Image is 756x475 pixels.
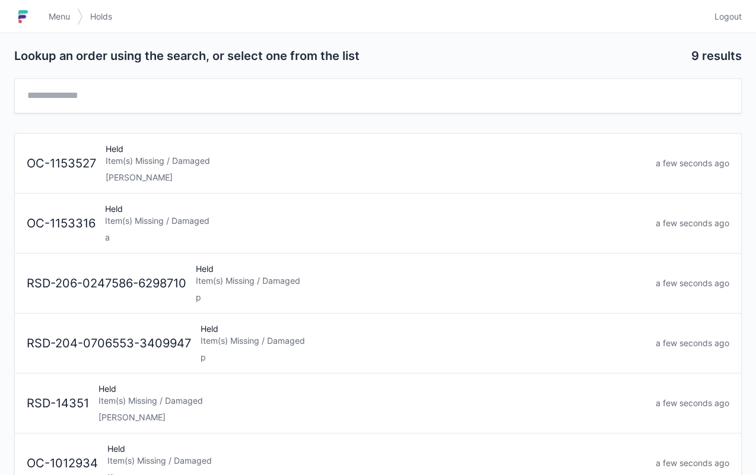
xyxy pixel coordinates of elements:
[14,7,32,26] img: logo-small.jpg
[201,351,646,363] div: p
[15,194,741,254] a: OC-1153316HeldItem(s) Missing / Damagedaa few seconds ago
[106,155,646,167] div: Item(s) Missing / Damaged
[105,232,646,243] div: a
[22,335,196,352] div: RSD-204-0706553-3409947
[100,203,651,243] div: Held
[22,455,103,472] div: OC-1012934
[196,323,651,363] div: Held
[15,254,741,313] a: RSD-206-0247586-6298710HeldItem(s) Missing / Damagedpa few seconds ago
[651,397,734,409] div: a few seconds ago
[691,47,742,64] h2: 9 results
[94,383,651,423] div: Held
[83,6,119,27] a: Holds
[15,134,741,194] a: OC-1153527HeldItem(s) Missing / Damaged[PERSON_NAME]a few seconds ago
[101,143,651,183] div: Held
[99,395,646,407] div: Item(s) Missing / Damaged
[651,277,734,289] div: a few seconds ago
[22,155,101,172] div: OC-1153527
[22,215,100,232] div: OC-1153316
[14,47,682,64] h2: Lookup an order using the search, or select one from the list
[191,263,651,303] div: Held
[77,2,83,31] img: svg>
[99,411,646,423] div: [PERSON_NAME]
[90,11,112,23] span: Holds
[714,11,742,23] span: Logout
[42,6,77,27] a: Menu
[107,455,646,467] div: Item(s) Missing / Damaged
[15,313,741,373] a: RSD-204-0706553-3409947HeldItem(s) Missing / Damagedpa few seconds ago
[651,217,734,229] div: a few seconds ago
[651,457,734,469] div: a few seconds ago
[22,275,191,292] div: RSD-206-0247586-6298710
[707,6,742,27] a: Logout
[651,337,734,349] div: a few seconds ago
[196,292,646,303] div: p
[22,395,94,412] div: RSD-14351
[105,215,646,227] div: Item(s) Missing / Damaged
[651,157,734,169] div: a few seconds ago
[201,335,646,347] div: Item(s) Missing / Damaged
[49,11,70,23] span: Menu
[106,172,646,183] div: [PERSON_NAME]
[196,275,646,287] div: Item(s) Missing / Damaged
[15,373,741,433] a: RSD-14351HeldItem(s) Missing / Damaged[PERSON_NAME]a few seconds ago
